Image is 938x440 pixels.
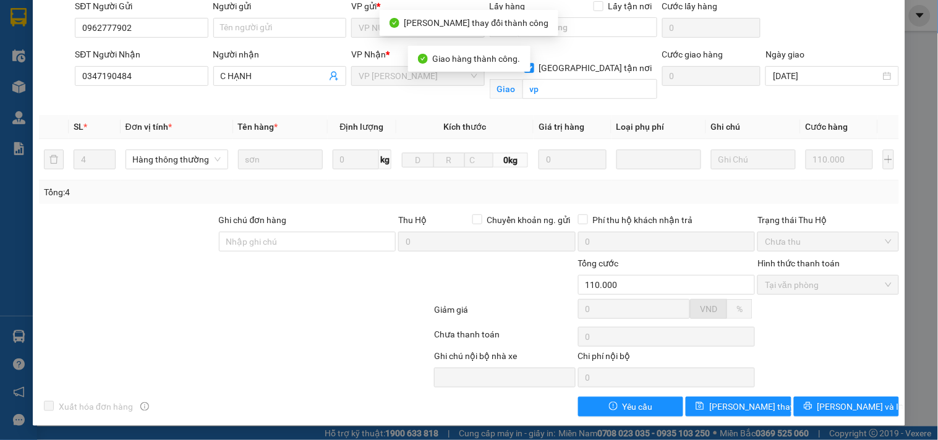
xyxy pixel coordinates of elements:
[518,17,657,37] input: Dọc đường
[433,303,576,324] div: Giảm giá
[578,397,683,417] button: exclamation-circleYêu cầu
[709,400,808,413] span: [PERSON_NAME] thay đổi
[765,232,891,251] span: Chưa thu
[490,79,522,99] span: Giao
[390,18,399,28] span: check-circle
[482,213,576,227] span: Chuyển khoản ng. gửi
[329,71,339,81] span: user-add
[433,153,466,167] input: R
[54,400,138,413] span: Xuất hóa đơn hàng
[44,150,64,169] button: delete
[539,150,606,169] input: 0
[706,115,801,139] th: Ghi chú
[379,150,391,169] span: kg
[794,397,899,417] button: printer[PERSON_NAME] và In
[757,213,898,227] div: Trạng thái Thu Hộ
[804,402,812,412] span: printer
[736,304,743,314] span: %
[539,122,584,132] span: Giá trị hàng
[126,122,172,132] span: Đơn vị tính
[696,402,704,412] span: save
[806,150,873,169] input: 0
[612,115,706,139] th: Loại phụ phí
[806,122,848,132] span: Cước hàng
[340,122,384,132] span: Định lượng
[238,122,278,132] span: Tên hàng
[490,1,526,11] span: Lấy hàng
[213,48,346,61] div: Người nhận
[402,153,434,167] input: D
[711,150,796,169] input: Ghi Chú
[757,258,840,268] label: Hình thức thanh toán
[765,276,891,294] span: Tại văn phòng
[662,1,718,11] label: Cước lấy hàng
[578,349,756,368] div: Chi phí nội bộ
[662,18,761,38] input: Cước lấy hàng
[773,69,880,83] input: Ngày giao
[434,349,575,368] div: Ghi chú nội bộ nhà xe
[418,54,428,64] span: check-circle
[398,215,427,225] span: Thu Hộ
[359,67,477,85] span: VP Xuân Hội
[578,258,619,268] span: Tổng cước
[623,400,653,413] span: Yêu cầu
[700,304,717,314] span: VND
[404,18,549,28] span: [PERSON_NAME] thay đổi thành công
[534,61,657,75] span: [GEOGRAPHIC_DATA] tận nơi
[433,328,576,349] div: Chưa thanh toán
[238,150,323,169] input: VD: Bàn, Ghế
[433,54,521,64] span: Giao hàng thành công.
[883,150,894,169] button: plus
[817,400,904,413] span: [PERSON_NAME] và In
[219,232,396,252] input: Ghi chú đơn hàng
[588,213,698,227] span: Phí thu hộ khách nhận trả
[493,153,529,167] span: 0kg
[75,48,208,61] div: SĐT Người Nhận
[133,150,221,169] span: Hàng thông thường
[686,397,791,417] button: save[PERSON_NAME] thay đổi
[444,122,487,132] span: Kích thước
[74,122,83,132] span: SL
[522,79,657,99] input: Giao tận nơi
[662,66,761,86] input: Cước giao hàng
[359,19,477,37] span: VP NƯỚC NGẦM
[662,49,723,59] label: Cước giao hàng
[609,402,618,412] span: exclamation-circle
[351,49,386,59] span: VP Nhận
[44,185,363,199] div: Tổng: 4
[140,402,149,411] span: info-circle
[219,215,287,225] label: Ghi chú đơn hàng
[464,153,493,167] input: C
[765,49,804,59] label: Ngày giao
